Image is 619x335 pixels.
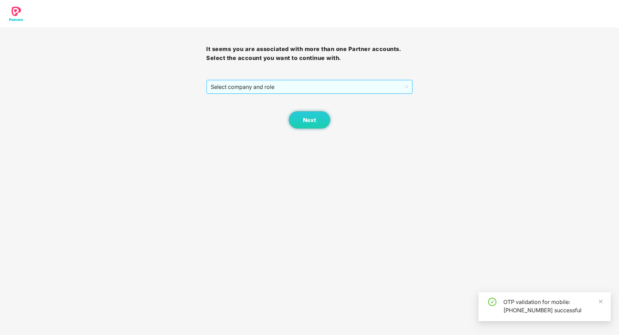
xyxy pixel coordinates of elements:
[488,298,496,306] span: check-circle
[598,299,603,304] span: close
[289,111,330,129] button: Next
[303,117,316,123] span: Next
[211,80,408,93] span: Select company and role
[503,298,602,314] div: OTP validation for mobile: [PHONE_NUMBER] successful
[206,45,412,62] h3: It seems you are associated with more than one Partner accounts. Select the account you want to c...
